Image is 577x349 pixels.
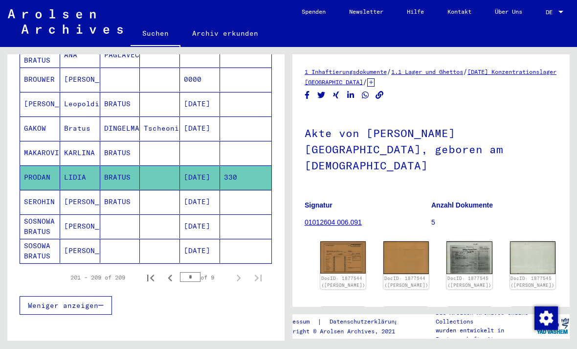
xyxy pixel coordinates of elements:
[387,67,391,76] span: /
[322,317,410,327] a: Datenschutzerklärung
[279,327,410,336] p: Copyright © Arolsen Archives, 2021
[384,276,428,288] a: DocID: 1877544 ([PERSON_NAME])
[431,217,557,228] p: 5
[20,141,60,165] mat-cell: MAKAROVIC
[20,92,60,116] mat-cell: [PERSON_NAME]
[100,190,140,214] mat-cell: BRATUS
[100,92,140,116] mat-cell: BRATUS
[20,116,60,140] mat-cell: GAKOW
[60,141,100,165] mat-cell: KARLINA
[321,276,365,288] a: DocID: 1877544 ([PERSON_NAME])
[180,165,220,189] mat-cell: [DATE]
[20,296,112,315] button: Weniger anzeigen
[180,116,220,140] mat-cell: [DATE]
[8,9,123,34] img: Arolsen_neg.svg
[20,214,60,238] mat-cell: SOSNOWA BRATUS
[510,307,555,338] img: 002.jpg
[320,241,366,274] img: 001.jpg
[100,141,140,165] mat-cell: BRATUS
[20,190,60,214] mat-cell: SEROHIN
[60,214,100,238] mat-cell: [PERSON_NAME]
[60,43,100,67] mat-cell: ANA
[100,43,140,67] mat-cell: PAGLAVEC
[446,241,492,274] img: 001.jpg
[431,201,493,209] b: Anzahl Dokumente
[160,268,180,287] button: Previous page
[140,116,180,140] mat-cell: Tscheonikow
[20,43,60,67] mat-cell: BRATUZ BRATUS
[220,165,271,189] mat-cell: 330
[447,276,491,288] a: DocID: 1877545 ([PERSON_NAME])
[375,89,385,101] button: Copy link
[305,111,557,186] h1: Akte von [PERSON_NAME][GEOGRAPHIC_DATA], geboren am [DEMOGRAPHIC_DATA]
[436,308,535,326] p: Die Arolsen Archives Online-Collections
[180,190,220,214] mat-cell: [DATE]
[28,301,98,310] span: Weniger anzeigen
[131,22,180,47] a: Suchen
[463,67,467,76] span: /
[446,307,492,338] img: 001.jpg
[180,214,220,238] mat-cell: [DATE]
[60,165,100,189] mat-cell: LIDIA
[180,68,220,92] mat-cell: 0000
[534,306,558,330] img: Zustimmung ändern
[100,116,140,140] mat-cell: DINGELMANS
[248,268,268,287] button: Last page
[279,317,410,327] div: |
[305,218,362,226] a: 01012604 006.091
[70,273,125,282] div: 201 – 209 of 209
[391,68,463,75] a: 1.1 Lager und Ghettos
[141,268,160,287] button: First page
[316,89,327,101] button: Share on Twitter
[60,116,100,140] mat-cell: Bratus
[180,239,220,263] mat-cell: [DATE]
[510,276,555,288] a: DocID: 1877545 ([PERSON_NAME])
[360,89,371,101] button: Share on WhatsApp
[436,326,535,344] p: wurden entwickelt in Partnerschaft mit
[305,201,333,209] b: Signatur
[546,9,556,16] span: DE
[20,239,60,263] mat-cell: SOSOWA BRATUS
[302,89,312,101] button: Share on Facebook
[510,241,555,274] img: 002.jpg
[60,68,100,92] mat-cell: [PERSON_NAME]
[305,68,387,75] a: 1 Inhaftierungsdokumente
[383,241,429,274] img: 002.jpg
[229,268,248,287] button: Next page
[100,165,140,189] mat-cell: BRATUS
[331,89,341,101] button: Share on Xing
[279,317,317,327] a: Impressum
[20,165,60,189] mat-cell: PRODAN
[60,190,100,214] mat-cell: [PERSON_NAME]
[180,92,220,116] mat-cell: [DATE]
[180,22,270,45] a: Archiv erkunden
[363,77,367,86] span: /
[20,68,60,92] mat-cell: BROUWER
[180,273,229,282] div: of 9
[60,92,100,116] mat-cell: Leopoldine
[346,89,356,101] button: Share on LinkedIn
[60,239,100,263] mat-cell: [PERSON_NAME]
